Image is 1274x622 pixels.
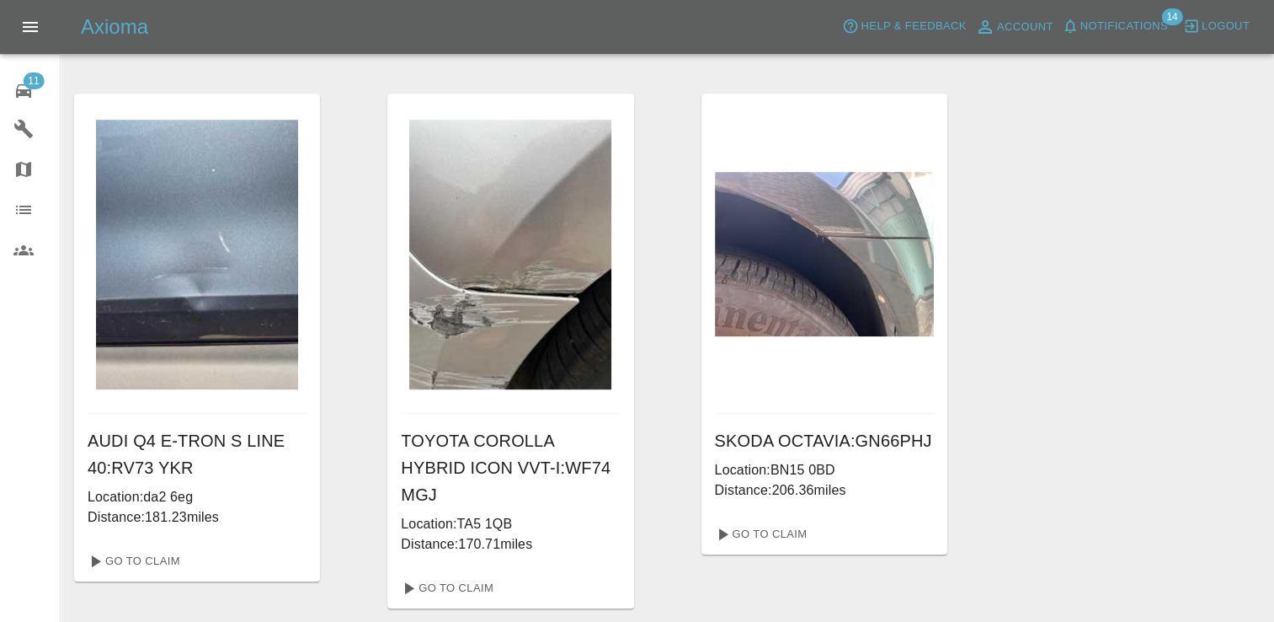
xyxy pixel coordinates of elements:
h6: SKODA OCTAVIA : GN66PHJ [715,427,934,454]
button: Help & Feedback [838,13,970,40]
a: Go To Claim [394,575,498,602]
span: Notifications [1080,17,1168,36]
p: Distance: 181.23 miles [88,507,307,528]
span: 11 [23,72,44,89]
a: Account [971,13,1058,40]
span: Help & Feedback [861,17,966,36]
a: Go To Claim [81,548,184,575]
span: Account [997,18,1053,37]
p: Distance: 170.71 miles [401,534,620,555]
p: Location: da2 6eg [88,487,307,507]
p: Location: TA5 1QB [401,514,620,534]
a: Go To Claim [708,521,812,548]
h5: Axioma [81,13,148,40]
h6: AUDI Q4 E-TRON S LINE 40 : RV73 YKR [88,427,307,481]
p: Location: BN15 0BD [715,460,934,480]
button: Logout [1179,13,1254,40]
button: Notifications [1058,13,1172,40]
span: Logout [1202,17,1250,36]
span: 14 [1161,8,1182,25]
button: Open drawer [10,7,51,47]
h6: TOYOTA COROLLA HYBRID ICON VVT-I : WF74 MGJ [401,427,620,508]
p: Distance: 206.36 miles [715,480,934,501]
